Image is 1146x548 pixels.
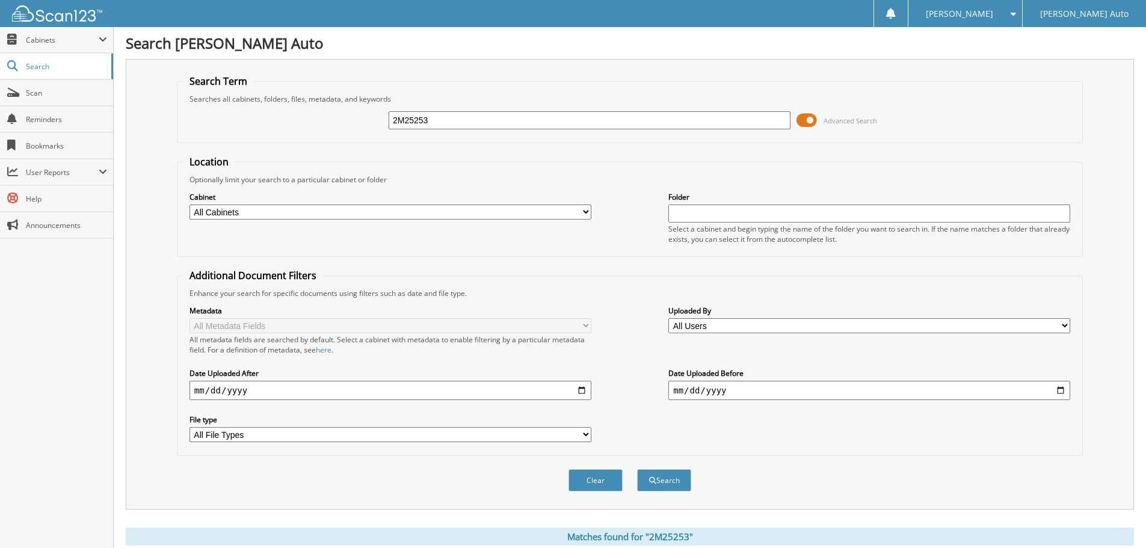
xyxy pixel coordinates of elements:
[126,528,1134,546] div: Matches found for "2M25253"
[26,167,99,177] span: User Reports
[189,414,591,425] label: File type
[26,194,107,204] span: Help
[568,469,623,491] button: Clear
[26,35,99,45] span: Cabinets
[189,381,591,400] input: start
[126,33,1134,53] h1: Search [PERSON_NAME] Auto
[189,368,591,378] label: Date Uploaded After
[668,368,1070,378] label: Date Uploaded Before
[26,114,107,125] span: Reminders
[12,5,102,22] img: scan123-logo-white.svg
[668,306,1070,316] label: Uploaded By
[189,192,591,202] label: Cabinet
[637,469,691,491] button: Search
[1040,10,1129,17] span: [PERSON_NAME] Auto
[26,220,107,230] span: Announcements
[183,174,1076,185] div: Optionally limit your search to a particular cabinet or folder
[189,306,591,316] label: Metadata
[183,269,322,282] legend: Additional Document Filters
[183,155,235,168] legend: Location
[26,61,105,72] span: Search
[316,345,331,355] a: here
[668,224,1070,244] div: Select a cabinet and begin typing the name of the folder you want to search in. If the name match...
[183,94,1076,104] div: Searches all cabinets, folders, files, metadata, and keywords
[26,141,107,151] span: Bookmarks
[183,288,1076,298] div: Enhance your search for specific documents using filters such as date and file type.
[668,192,1070,202] label: Folder
[183,75,253,88] legend: Search Term
[668,381,1070,400] input: end
[824,116,877,125] span: Advanced Search
[189,334,591,355] div: All metadata fields are searched by default. Select a cabinet with metadata to enable filtering b...
[926,10,993,17] span: [PERSON_NAME]
[26,88,107,98] span: Scan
